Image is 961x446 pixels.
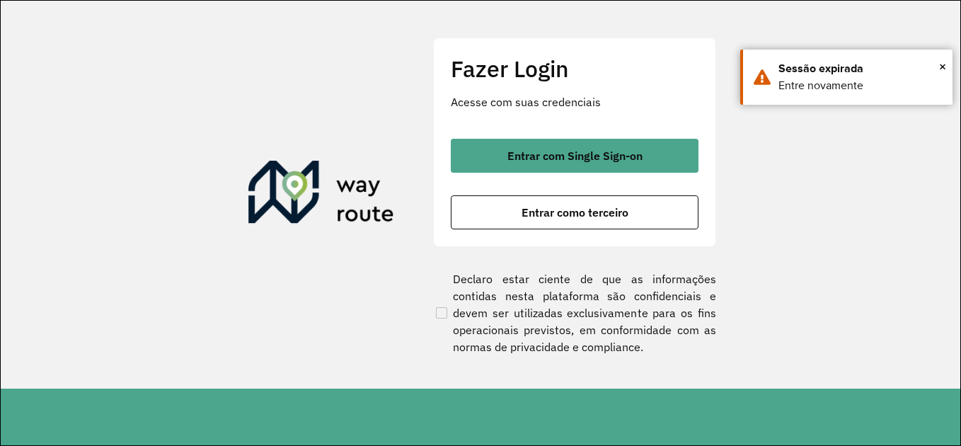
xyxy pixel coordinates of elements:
[939,56,946,77] span: ×
[433,270,716,355] label: Declaro estar ciente de que as informações contidas nesta plataforma são confidenciais e devem se...
[778,77,942,94] div: Entre novamente
[507,150,643,161] span: Entrar com Single Sign-on
[451,55,698,82] h2: Fazer Login
[451,195,698,229] button: button
[939,56,946,77] button: Close
[778,60,942,77] div: Sessão expirada
[522,207,628,218] span: Entrar como terceiro
[248,161,394,229] img: Roteirizador AmbevTech
[451,139,698,173] button: button
[451,93,698,110] p: Acesse com suas credenciais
